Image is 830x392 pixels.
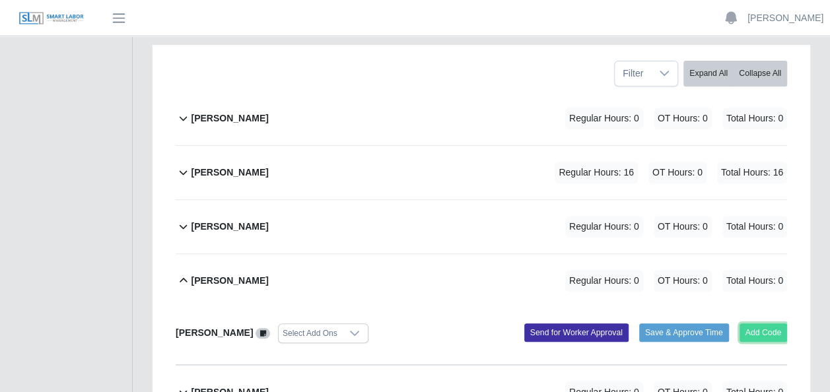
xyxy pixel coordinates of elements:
button: [PERSON_NAME] Regular Hours: 16 OT Hours: 0 Total Hours: 16 [176,146,787,199]
span: Total Hours: 0 [722,216,787,238]
button: Collapse All [733,61,787,86]
span: Regular Hours: 0 [565,216,643,238]
span: OT Hours: 0 [654,108,712,129]
button: Expand All [683,61,734,86]
button: Save & Approve Time [639,323,729,342]
button: [PERSON_NAME] Regular Hours: 0 OT Hours: 0 Total Hours: 0 [176,254,787,308]
button: [PERSON_NAME] Regular Hours: 0 OT Hours: 0 Total Hours: 0 [176,200,787,253]
button: Send for Worker Approval [524,323,629,342]
b: [PERSON_NAME] [191,220,268,234]
span: Filter [615,61,651,86]
span: Regular Hours: 0 [565,108,643,129]
span: OT Hours: 0 [654,216,712,238]
div: Select Add Ons [279,324,341,343]
b: [PERSON_NAME] [191,166,268,180]
b: [PERSON_NAME] [191,274,268,288]
span: Regular Hours: 0 [565,270,643,292]
div: bulk actions [683,61,787,86]
a: [PERSON_NAME] [747,11,823,25]
span: Total Hours: 0 [722,270,787,292]
span: OT Hours: 0 [654,270,712,292]
button: Add Code [740,323,788,342]
span: Regular Hours: 16 [555,162,638,183]
span: OT Hours: 0 [648,162,707,183]
b: [PERSON_NAME] [191,112,268,125]
span: Total Hours: 16 [717,162,787,183]
a: View/Edit Notes [256,327,270,338]
b: [PERSON_NAME] [176,327,253,338]
span: Total Hours: 0 [722,108,787,129]
button: [PERSON_NAME] Regular Hours: 0 OT Hours: 0 Total Hours: 0 [176,92,787,145]
img: SLM Logo [18,11,85,26]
